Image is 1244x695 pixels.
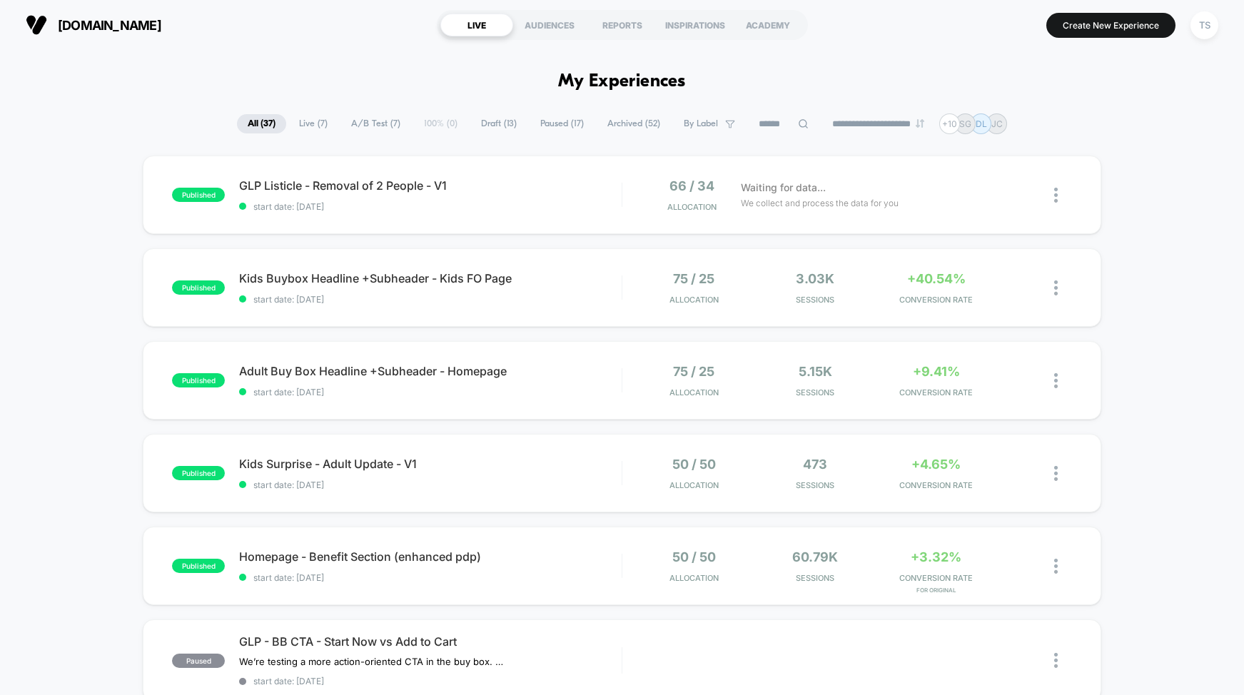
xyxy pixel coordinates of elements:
[741,180,826,196] span: Waiting for data...
[1046,13,1175,38] button: Create New Experience
[741,196,899,210] span: We collect and process the data for you
[913,364,960,379] span: +9.41%
[976,118,987,129] p: DL
[911,457,961,472] span: +4.65%
[672,549,716,564] span: 50 / 50
[684,118,718,129] span: By Label
[239,676,621,686] span: start date: [DATE]
[26,14,47,36] img: Visually logo
[732,14,804,36] div: ACADEMY
[239,364,621,378] span: Adult Buy Box Headline +Subheader - Homepage
[1054,188,1058,203] img: close
[911,549,961,564] span: +3.32%
[879,387,993,397] span: CONVERSION RATE
[239,457,621,471] span: Kids Surprise - Adult Update - V1
[879,573,993,583] span: CONVERSION RATE
[673,364,714,379] span: 75 / 25
[796,271,834,286] span: 3.03k
[558,71,686,92] h1: My Experiences
[669,295,719,305] span: Allocation
[673,271,714,286] span: 75 / 25
[239,634,621,649] span: GLP - BB CTA - Start Now vs Add to Cart
[239,387,621,397] span: start date: [DATE]
[669,480,719,490] span: Allocation
[672,457,716,472] span: 50 / 50
[758,295,872,305] span: Sessions
[513,14,586,36] div: AUDIENCES
[659,14,732,36] div: INSPIRATIONS
[586,14,659,36] div: REPORTS
[803,457,827,472] span: 473
[1054,280,1058,295] img: close
[239,294,621,305] span: start date: [DATE]
[239,549,621,564] span: Homepage - Benefit Section (enhanced pdp)
[172,188,225,202] span: published
[1054,373,1058,388] img: close
[172,373,225,387] span: published
[58,18,161,33] span: [DOMAIN_NAME]
[799,364,832,379] span: 5.15k
[1054,466,1058,481] img: close
[758,480,872,490] span: Sessions
[440,14,513,36] div: LIVE
[879,295,993,305] span: CONVERSION RATE
[239,271,621,285] span: Kids Buybox Headline +Subheader - Kids FO Page
[239,572,621,583] span: start date: [DATE]
[172,466,225,480] span: published
[939,113,960,134] div: + 10
[907,271,966,286] span: +40.54%
[288,114,338,133] span: Live ( 7 )
[758,387,872,397] span: Sessions
[172,559,225,573] span: published
[959,118,971,129] p: SG
[792,549,838,564] span: 60.79k
[470,114,527,133] span: Draft ( 13 )
[239,480,621,490] span: start date: [DATE]
[1186,11,1223,40] button: TS
[1054,653,1058,668] img: close
[239,656,504,667] span: We’re testing a more action-oriented CTA in the buy box. The current button reads “Start Now.” We...
[916,119,924,128] img: end
[530,114,595,133] span: Paused ( 17 )
[669,387,719,397] span: Allocation
[669,178,714,193] span: 66 / 34
[21,14,166,36] button: [DOMAIN_NAME]
[991,118,1003,129] p: JC
[1054,559,1058,574] img: close
[172,654,225,668] span: paused
[340,114,411,133] span: A/B Test ( 7 )
[239,178,621,193] span: GLP Listicle - Removal of 2 People - V1
[239,201,621,212] span: start date: [DATE]
[1190,11,1218,39] div: TS
[237,114,286,133] span: All ( 37 )
[879,587,993,594] span: for Original
[758,573,872,583] span: Sessions
[597,114,671,133] span: Archived ( 52 )
[669,573,719,583] span: Allocation
[172,280,225,295] span: published
[667,202,717,212] span: Allocation
[879,480,993,490] span: CONVERSION RATE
